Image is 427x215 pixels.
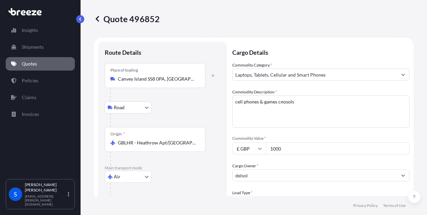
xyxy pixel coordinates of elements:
[22,94,36,101] p: Claims
[232,95,410,128] textarea: cell phones & games cnosols
[6,91,75,104] a: Claims
[6,107,75,121] a: Invoices
[94,13,160,24] p: Quote 496852
[233,69,397,81] input: Select a commodity type
[232,163,258,169] label: Cargo Owner
[266,142,410,155] input: Type amount
[232,42,410,62] p: Cargo Details
[6,57,75,71] a: Quotes
[6,40,75,54] a: Shipments
[25,182,66,193] p: [PERSON_NAME] [PERSON_NAME]
[114,173,121,180] span: Air
[105,48,141,56] p: Route Details
[232,189,252,196] span: Load Type
[105,171,152,183] button: Select transport
[22,77,38,84] p: Policies
[22,111,39,118] p: Invoices
[118,76,197,82] input: Place of loading
[22,44,44,50] p: Shipments
[6,74,75,87] a: Policies
[110,131,125,137] div: Origin
[232,136,410,141] span: Commodity Value
[233,169,397,181] input: Full name
[397,169,409,181] button: Show suggestions
[353,203,378,208] a: Privacy Policy
[114,104,125,111] span: Road
[14,191,17,198] span: S
[22,27,38,34] p: Insights
[110,68,138,73] div: Place of loading
[105,101,152,114] button: Select transport
[105,165,220,171] p: Main transport mode
[6,24,75,37] a: Insights
[25,194,66,206] p: [EMAIL_ADDRESS][PERSON_NAME][DOMAIN_NAME]
[118,139,197,146] input: Origin
[232,89,277,95] label: Commodity Description
[397,69,409,81] button: Show suggestions
[232,62,272,69] label: Commodity Category
[383,203,406,208] a: Terms of Use
[22,60,37,67] p: Quotes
